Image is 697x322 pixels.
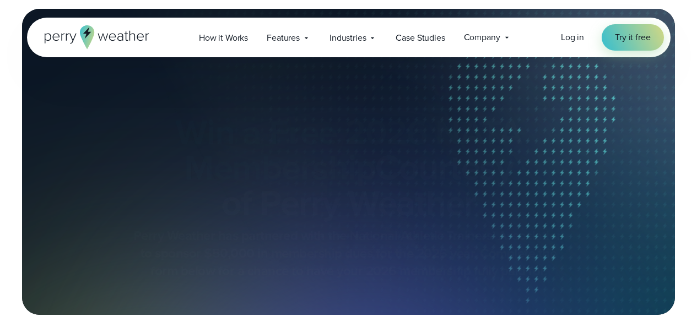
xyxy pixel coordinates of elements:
[464,31,500,44] span: Company
[199,31,248,45] span: How it Works
[329,31,366,45] span: Industries
[561,31,584,44] a: Log in
[396,31,445,45] span: Case Studies
[267,31,300,45] span: Features
[602,24,663,51] a: Try it free
[386,26,454,49] a: Case Studies
[615,31,650,44] span: Try it free
[190,26,257,49] a: How it Works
